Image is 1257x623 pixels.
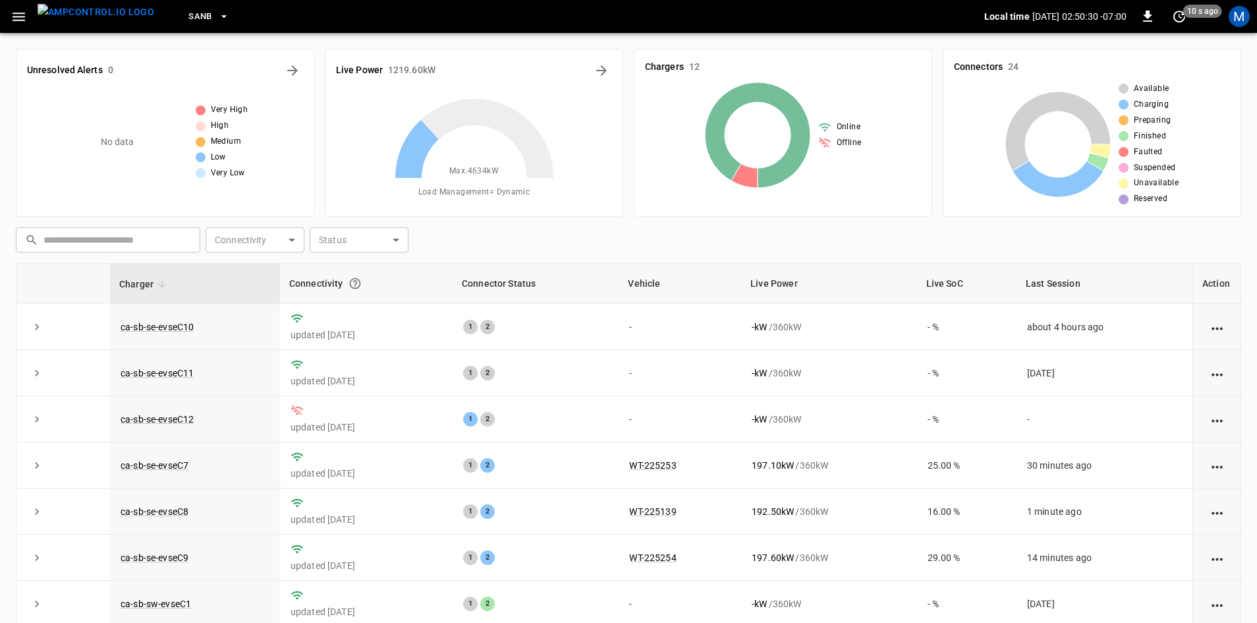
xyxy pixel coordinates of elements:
[282,60,303,81] button: All Alerts
[1169,6,1190,27] button: set refresh interval
[108,63,113,78] h6: 0
[463,597,478,611] div: 1
[1017,535,1192,581] td: 14 minutes ago
[917,396,1017,442] td: - %
[629,506,676,517] a: WT-225139
[917,264,1017,304] th: Live SoC
[752,413,767,426] p: - kW
[1209,413,1225,426] div: action cell options
[480,412,495,427] div: 2
[121,506,188,517] a: ca-sb-se-evseC8
[211,119,229,133] span: High
[1017,396,1192,442] td: -
[463,458,478,473] div: 1
[27,63,103,78] h6: Unresolved Alerts
[1134,193,1167,206] span: Reserved
[27,594,47,614] button: expand row
[38,4,154,20] img: ampcontrol.io logo
[1229,6,1250,27] div: profile-icon
[752,459,794,472] p: 197.10 kW
[752,505,906,518] div: / 360 kW
[188,9,212,24] span: SanB
[449,165,499,178] span: Max. 4634 kW
[291,328,442,341] p: updated [DATE]
[480,550,495,565] div: 2
[619,350,741,396] td: -
[121,552,188,563] a: ca-sb-se-evseC9
[752,367,767,380] p: - kW
[1209,459,1225,472] div: action cell options
[291,605,442,618] p: updated [DATE]
[752,597,906,610] div: / 360 kW
[291,421,442,434] p: updated [DATE]
[480,597,495,611] div: 2
[27,409,47,429] button: expand row
[121,460,188,471] a: ca-sb-se-evseC7
[1134,146,1163,159] span: Faulted
[121,322,194,332] a: ca-sb-se-evseC10
[121,368,194,378] a: ca-sb-se-evseC11
[336,63,383,78] h6: Live Power
[954,60,1003,74] h6: Connectors
[291,559,442,572] p: updated [DATE]
[211,167,245,180] span: Very Low
[480,458,495,473] div: 2
[211,151,226,164] span: Low
[343,272,367,295] button: Connection between the charger and our software.
[27,548,47,568] button: expand row
[1209,597,1225,610] div: action cell options
[1032,10,1127,23] p: [DATE] 02:50:30 -07:00
[752,413,906,426] div: / 360 kW
[27,456,47,475] button: expand row
[101,135,134,149] p: No data
[1209,367,1225,380] div: action cell options
[291,467,442,480] p: updated [DATE]
[27,317,47,337] button: expand row
[480,504,495,519] div: 2
[752,597,767,610] p: - kW
[1017,442,1192,489] td: 30 minutes ago
[917,489,1017,535] td: 16.00 %
[1008,60,1019,74] h6: 24
[119,276,171,292] span: Charger
[1134,114,1171,127] span: Preparing
[121,599,191,609] a: ca-sb-sw-evseC1
[27,363,47,383] button: expand row
[121,414,194,425] a: ca-sb-se-evseC12
[1209,505,1225,518] div: action cell options
[463,550,478,565] div: 1
[752,367,906,380] div: / 360 kW
[1209,320,1225,334] div: action cell options
[619,396,741,442] td: -
[480,320,495,334] div: 2
[1134,82,1169,96] span: Available
[752,551,794,564] p: 197.60 kW
[1134,98,1169,111] span: Charging
[837,136,862,150] span: Offline
[1017,350,1192,396] td: [DATE]
[1183,5,1222,18] span: 10 s ago
[1017,264,1192,304] th: Last Session
[463,366,478,380] div: 1
[463,320,478,334] div: 1
[1017,304,1192,350] td: about 4 hours ago
[984,10,1030,23] p: Local time
[183,4,235,30] button: SanB
[752,320,767,334] p: - kW
[837,121,860,134] span: Online
[1209,551,1225,564] div: action cell options
[645,60,684,74] h6: Chargers
[27,502,47,521] button: expand row
[1134,162,1176,175] span: Suspended
[629,552,676,563] a: WT-225254
[1134,130,1166,143] span: Finished
[917,350,1017,396] td: - %
[591,60,612,81] button: Energy Overview
[741,264,916,304] th: Live Power
[689,60,700,74] h6: 12
[289,272,443,295] div: Connectivity
[917,304,1017,350] td: - %
[752,320,906,334] div: / 360 kW
[463,412,478,427] div: 1
[463,504,478,519] div: 1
